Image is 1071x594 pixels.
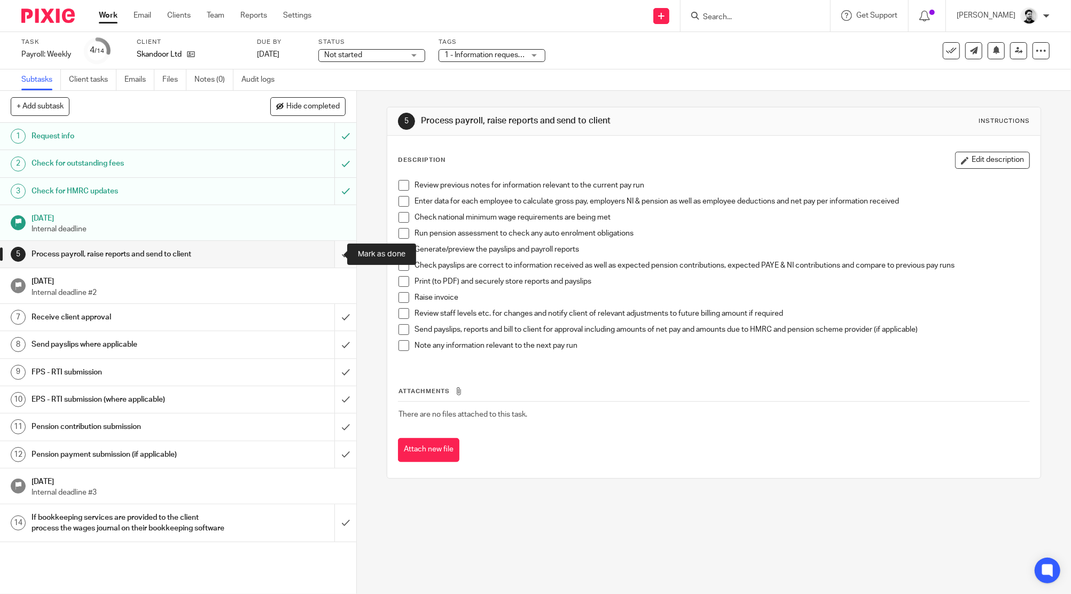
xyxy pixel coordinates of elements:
h1: Request info [32,128,226,144]
div: 4 [90,44,105,57]
p: Check payslips are correct to information received as well as expected pension contributions, exp... [415,260,1029,271]
p: Internal deadline #3 [32,487,346,498]
h1: Process payroll, raise reports and send to client [421,115,737,127]
h1: Process payroll, raise reports and send to client [32,246,226,262]
button: + Add subtask [11,97,69,115]
span: Hide completed [286,103,340,111]
a: Subtasks [21,69,61,90]
a: Clients [167,10,191,21]
div: 2 [11,157,26,171]
a: Reports [240,10,267,21]
p: Internal deadline [32,224,346,235]
div: 5 [398,113,415,130]
p: Enter data for each employee to calculate gross pay, employers NI & pension as well as employee d... [415,196,1029,207]
div: Instructions [979,117,1030,126]
label: Due by [257,38,305,46]
p: Internal deadline #2 [32,287,346,298]
span: 1 - Information requested [444,51,529,59]
h1: Receive client approval [32,309,226,325]
p: Raise invoice [415,292,1029,303]
button: Attach new file [398,438,459,462]
label: Task [21,38,71,46]
span: Get Support [856,12,897,19]
button: Edit description [955,152,1030,169]
p: Run pension assessment to check any auto enrolment obligations [415,228,1029,239]
div: 9 [11,365,26,380]
p: Review staff levels etc. for changes and notify client of relevant adjustments to future billing ... [415,308,1029,319]
div: 14 [11,515,26,530]
h1: Send payslips where applicable [32,337,226,353]
button: Hide completed [270,97,346,115]
p: Note any information relevant to the next pay run [415,340,1029,351]
div: Payroll: Weekly [21,49,71,60]
h1: [DATE] [32,474,346,487]
p: Send payslips, reports and bill to client for approval including amounts of net pay and amounts d... [415,324,1029,335]
p: Check national minimum wage requirements are being met [415,212,1029,223]
div: 8 [11,337,26,352]
img: Pixie [21,9,75,23]
p: Review previous notes for information relevant to the current pay run [415,180,1029,191]
p: Description [398,156,445,165]
a: Files [162,69,186,90]
h1: Check for outstanding fees [32,155,226,171]
a: Client tasks [69,69,116,90]
h1: [DATE] [32,210,346,224]
a: Email [134,10,151,21]
label: Status [318,38,425,46]
div: 3 [11,184,26,199]
div: 7 [11,310,26,325]
a: Emails [124,69,154,90]
label: Client [137,38,244,46]
a: Team [207,10,224,21]
p: Print (to PDF) and securely store reports and payslips [415,276,1029,287]
span: [DATE] [257,51,279,58]
span: There are no files attached to this task. [398,411,527,418]
h1: FPS - RTI submission [32,364,226,380]
h1: [DATE] [32,273,346,287]
a: Notes (0) [194,69,233,90]
a: Settings [283,10,311,21]
label: Tags [439,38,545,46]
div: 5 [11,247,26,262]
h1: EPS - RTI submission (where applicable) [32,392,226,408]
small: /14 [95,48,105,54]
p: Skandoor Ltd [137,49,182,60]
p: Generate/preview the payslips and payroll reports [415,244,1029,255]
span: Not started [324,51,362,59]
img: Cam_2025.jpg [1021,7,1038,25]
p: [PERSON_NAME] [957,10,1015,21]
a: Audit logs [241,69,283,90]
a: Work [99,10,118,21]
div: 11 [11,419,26,434]
h1: If bookkeeping services are provided to the client process the wages journal on their bookkeeping... [32,510,226,537]
div: 1 [11,129,26,144]
div: 10 [11,392,26,407]
h1: Pension contribution submission [32,419,226,435]
h1: Check for HMRC updates [32,183,226,199]
span: Attachments [398,388,450,394]
div: 12 [11,447,26,462]
input: Search [702,13,798,22]
h1: Pension payment submission (if applicable) [32,447,226,463]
